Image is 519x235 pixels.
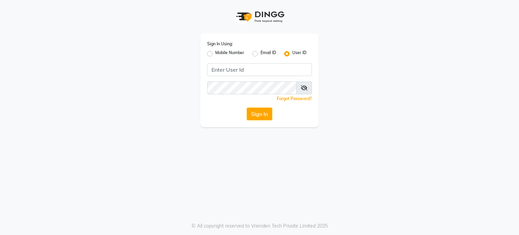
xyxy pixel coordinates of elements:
[277,96,312,101] a: Forgot Password?
[247,108,272,120] button: Sign In
[207,41,233,47] label: Sign In Using:
[232,7,287,27] img: logo1.svg
[261,50,276,58] label: Email ID
[207,63,312,76] input: Username
[292,50,306,58] label: User ID
[215,50,244,58] label: Mobile Number
[207,81,297,94] input: Username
